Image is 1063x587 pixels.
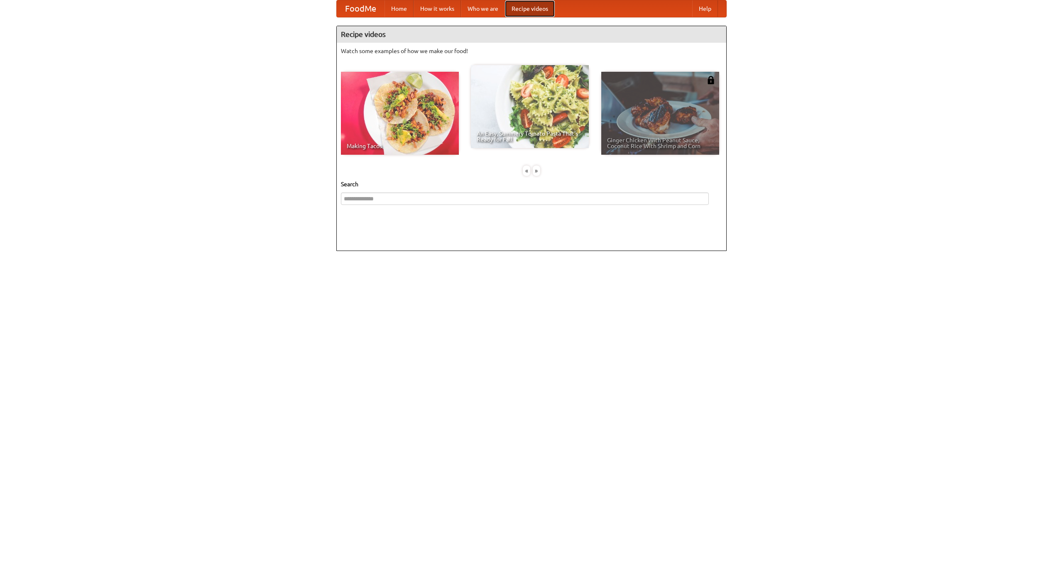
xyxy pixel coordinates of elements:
a: Recipe videos [505,0,555,17]
a: FoodMe [337,0,385,17]
div: « [523,166,530,176]
p: Watch some examples of how we make our food! [341,47,722,55]
a: Making Tacos [341,72,459,155]
h5: Search [341,180,722,188]
a: How it works [414,0,461,17]
a: Help [692,0,718,17]
a: Home [385,0,414,17]
a: Who we are [461,0,505,17]
div: » [533,166,540,176]
span: Making Tacos [347,143,453,149]
h4: Recipe videos [337,26,726,43]
span: An Easy, Summery Tomato Pasta That's Ready for Fall [477,131,583,142]
a: An Easy, Summery Tomato Pasta That's Ready for Fall [471,65,589,148]
img: 483408.png [707,76,715,84]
